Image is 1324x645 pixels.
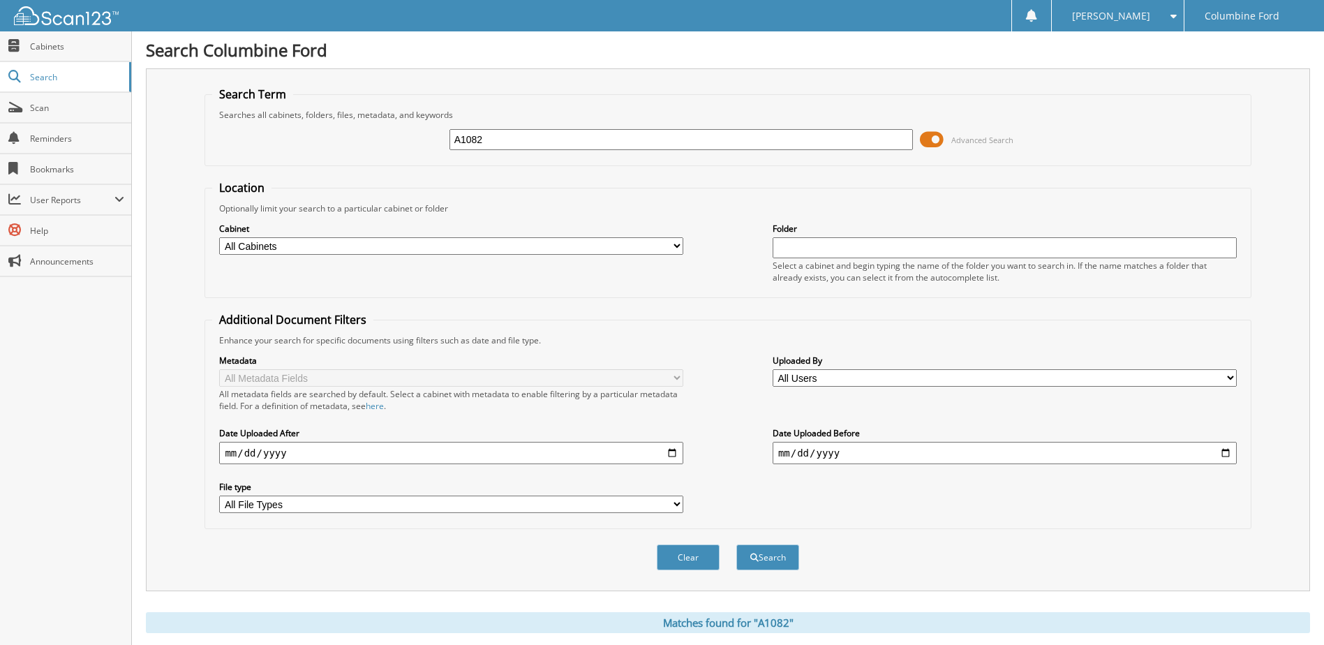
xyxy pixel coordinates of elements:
[773,260,1237,283] div: Select a cabinet and begin typing the name of the folder you want to search in. If the name match...
[212,180,272,195] legend: Location
[212,202,1243,214] div: Optionally limit your search to a particular cabinet or folder
[14,6,119,25] img: scan123-logo-white.svg
[773,442,1237,464] input: end
[30,40,124,52] span: Cabinets
[773,355,1237,366] label: Uploaded By
[30,102,124,114] span: Scan
[219,355,683,366] label: Metadata
[146,38,1310,61] h1: Search Columbine Ford
[773,223,1237,235] label: Folder
[219,388,683,412] div: All metadata fields are searched by default. Select a cabinet with metadata to enable filtering b...
[736,544,799,570] button: Search
[219,223,683,235] label: Cabinet
[1072,12,1150,20] span: [PERSON_NAME]
[212,312,373,327] legend: Additional Document Filters
[366,400,384,412] a: here
[212,109,1243,121] div: Searches all cabinets, folders, files, metadata, and keywords
[773,427,1237,439] label: Date Uploaded Before
[657,544,720,570] button: Clear
[951,135,1013,145] span: Advanced Search
[219,481,683,493] label: File type
[30,255,124,267] span: Announcements
[30,163,124,175] span: Bookmarks
[30,71,122,83] span: Search
[1205,12,1279,20] span: Columbine Ford
[146,612,1310,633] div: Matches found for "A1082"
[219,442,683,464] input: start
[30,225,124,237] span: Help
[219,427,683,439] label: Date Uploaded After
[30,133,124,144] span: Reminders
[212,334,1243,346] div: Enhance your search for specific documents using filters such as date and file type.
[30,194,114,206] span: User Reports
[212,87,293,102] legend: Search Term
